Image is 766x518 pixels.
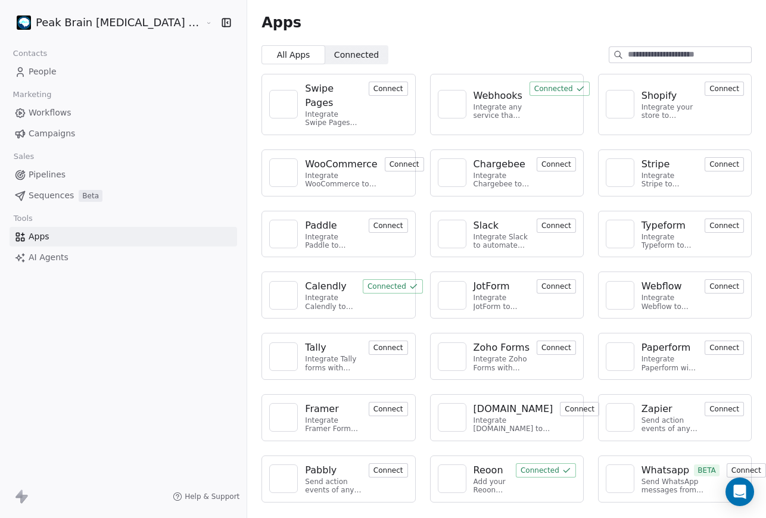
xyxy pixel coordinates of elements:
button: Connected [516,463,576,478]
a: WooCommerce [305,157,377,171]
span: Apps [29,230,49,243]
a: Connect [369,403,408,414]
a: NA [269,90,298,118]
a: Connect [560,403,599,414]
div: Add your Reoon API key to verify email address and reduce bounces [474,478,509,495]
div: Integrate Framer Forms to streamline data collection and customer engagement. [305,416,361,433]
a: NA [438,158,466,187]
span: Campaigns [29,127,75,140]
span: Tools [8,210,38,227]
a: Pipelines [10,165,237,185]
button: Connected [530,82,590,96]
span: Sales [8,148,39,166]
div: Integrate Slack to automate communication and collaboration. [474,233,530,250]
div: Paperform [642,341,691,355]
span: Apps [261,14,301,32]
a: Connect [369,220,408,231]
div: Integrate Zoho Forms with Swipe One to capture form submissions. [474,355,530,372]
a: Connect [369,83,408,94]
img: NA [275,164,292,182]
button: Connect [369,463,408,478]
img: NA [611,95,629,113]
button: Connect [369,82,408,96]
img: NA [443,95,461,113]
button: Connect [727,463,766,478]
span: Peak Brain [MEDICAL_DATA] [GEOGRAPHIC_DATA] AB [36,15,203,30]
span: People [29,65,57,78]
a: NA [438,220,466,248]
span: Marketing [8,86,57,104]
button: Connect [560,402,599,416]
div: Zoho Forms [474,341,530,355]
div: Pabbly [305,463,337,478]
img: NA [611,225,629,243]
button: Connect [705,82,744,96]
a: Connect [705,220,744,231]
a: Webhooks [474,89,522,103]
a: Connect [385,158,424,170]
a: NA [606,342,634,371]
img: NA [443,348,461,366]
button: Connect [537,279,576,294]
span: BETA [694,464,720,476]
img: NA [443,408,461,426]
div: Integrate Typeform to streamline data collection and customer engagement. [642,233,698,250]
a: NA [438,464,466,493]
button: Connect [369,219,408,233]
div: Webflow [642,279,682,294]
a: Calendly [305,279,356,294]
a: NA [269,220,298,248]
a: Pabbly [305,463,361,478]
a: Shopify [642,89,698,103]
img: NA [275,470,292,488]
a: Stripe [642,157,698,171]
a: Help & Support [173,492,239,501]
img: NA [611,286,629,304]
img: NA [275,348,292,366]
a: Campaigns [10,124,237,143]
div: Typeform [642,219,686,233]
a: Swipe Pages [305,82,361,110]
div: Integrate Swipe Pages with Swipe One CRM to capture lead data. [305,110,361,127]
img: Peak%20brain.png [17,15,31,30]
div: Zapier [642,402,672,416]
button: Connect [537,219,576,233]
div: Integrate any service that supports webhooks with Swipe One to capture and automate data workflows. [474,103,522,120]
img: NA [611,408,629,426]
a: Chargebee [474,157,530,171]
img: NA [443,225,461,243]
a: Tally [305,341,361,355]
a: Paperform [642,341,698,355]
img: NA [443,470,461,488]
img: NA [275,95,292,113]
button: Connected [363,279,423,294]
a: Webflow [642,279,698,294]
button: Connect [369,402,408,416]
div: Integrate Webflow to capture form submissions and automate customer engagement. [642,294,698,311]
span: Connected [334,49,379,61]
div: Integrate Calendly to automate scheduling and event management. [305,294,356,311]
a: WhatsappBETA [642,463,720,478]
button: Connect [705,279,744,294]
div: Tally [305,341,326,355]
a: Framer [305,402,361,416]
a: NA [606,158,634,187]
div: Integrate WooCommerce to manage orders and customer data [305,171,377,189]
a: NA [269,281,298,310]
a: AI Agents [10,248,237,267]
button: Connect [369,341,408,355]
div: Send action events of any app from Pabbly to Swipe One [305,478,361,495]
a: NA [269,158,298,187]
a: Connect [537,220,576,231]
a: Slack [474,219,530,233]
button: Peak Brain [MEDICAL_DATA] [GEOGRAPHIC_DATA] AB [14,13,196,33]
a: NA [438,342,466,371]
img: NA [611,470,629,488]
div: Integrate Tally forms with Swipe One to capture form data. [305,355,361,372]
span: Workflows [29,107,71,119]
a: Connect [727,464,766,476]
a: NA [438,90,466,118]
